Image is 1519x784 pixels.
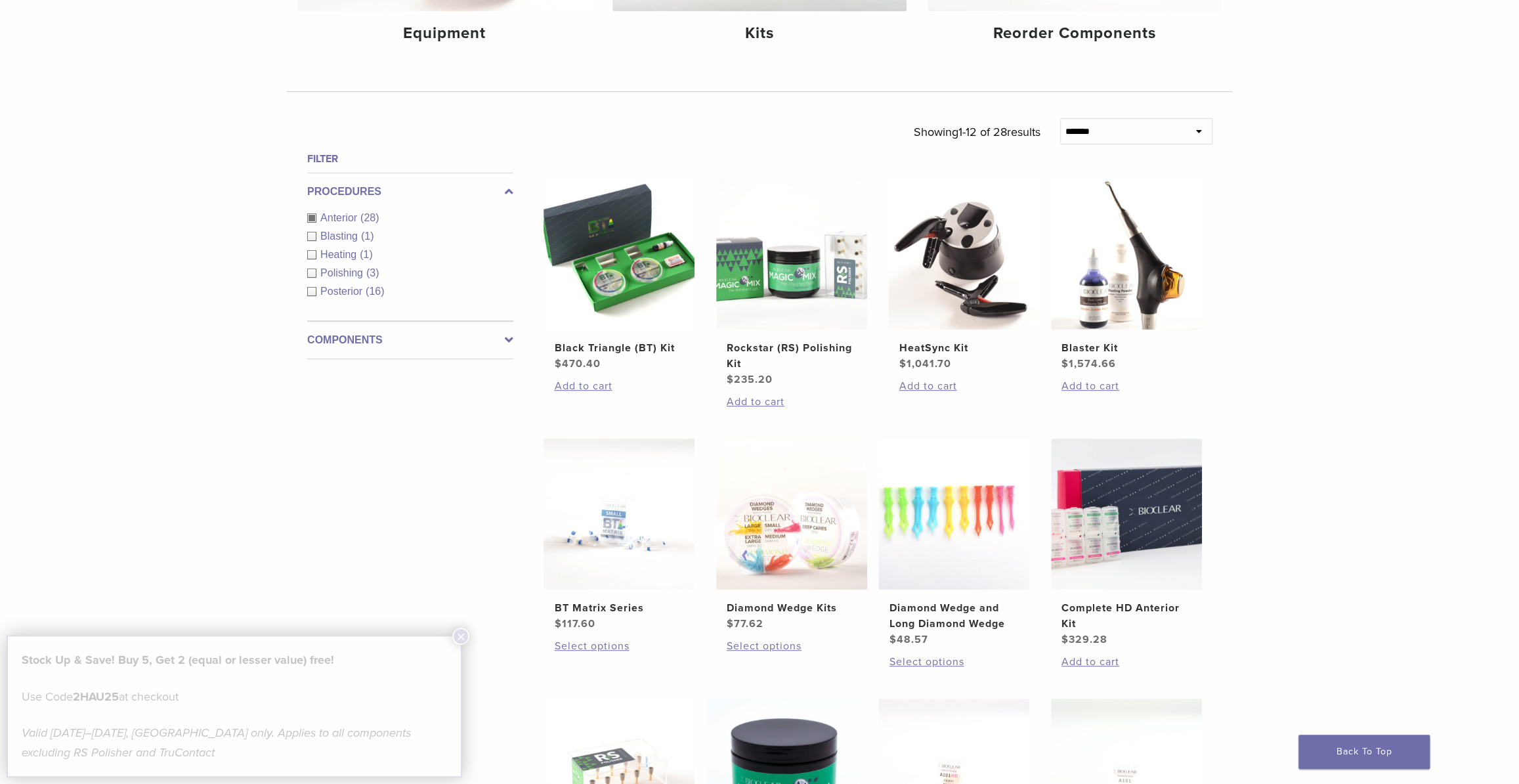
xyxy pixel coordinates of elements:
[360,212,379,223] span: (28)
[554,378,684,394] a: Add to cart: “Black Triangle (BT) Kit”
[307,332,513,348] label: Components
[22,726,411,760] em: Valid [DATE]–[DATE], [GEOGRAPHIC_DATA] only. Applies to all components excluding RS Polisher and ...
[554,340,684,356] h2: Black Triangle (BT) Kit
[878,439,1031,647] a: Diamond Wedge and Long Diamond WedgeDiamond Wedge and Long Diamond Wedge $48.57
[1061,633,1069,646] span: $
[727,600,857,616] h2: Diamond Wedge Kits
[544,439,695,590] img: BT Matrix Series
[716,439,868,632] a: Diamond Wedge KitsDiamond Wedge Kits $77.62
[22,687,447,707] p: Use Code at checkout
[320,230,361,242] span: Blasting
[320,212,360,223] span: Anterior
[554,600,684,616] h2: BT Matrix Series
[366,267,379,278] span: (3)
[1061,600,1191,632] h2: Complete HD Anterior Kit
[716,439,867,590] img: Diamond Wedge Kits
[727,394,857,410] a: Add to cart: “Rockstar (RS) Polishing Kit”
[889,633,928,646] bdi: 48.57
[899,357,951,370] bdi: 1,041.70
[888,179,1040,372] a: HeatSync KitHeatSync Kit $1,041.70
[307,151,513,167] h4: Filter
[1051,439,1202,590] img: Complete HD Anterior Kit
[360,249,373,260] span: (1)
[889,600,1019,632] h2: Diamond Wedge and Long Diamond Wedge
[1061,378,1191,394] a: Add to cart: “Blaster Kit”
[1061,340,1191,356] h2: Blaster Kit
[623,22,896,45] h4: Kits
[554,357,561,370] span: $
[1298,735,1430,769] a: Back To Top
[914,118,1040,146] p: Showing results
[320,249,360,260] span: Heating
[554,617,595,630] bdi: 117.60
[899,340,1029,356] h2: HeatSync Kit
[73,689,119,704] strong: 2HAU25
[320,286,366,297] span: Posterior
[22,653,334,667] strong: Stock Up & Save! Buy 5, Get 2 (equal or lesser value) free!
[889,633,896,646] span: $
[1061,357,1116,370] bdi: 1,574.66
[899,357,906,370] span: $
[727,373,734,386] span: $
[727,340,857,372] h2: Rockstar (RS) Polishing Kit
[938,22,1211,45] h4: Reorder Components
[366,286,384,297] span: (16)
[1061,357,1069,370] span: $
[452,628,469,645] button: Close
[716,179,868,387] a: Rockstar (RS) Polishing KitRockstar (RS) Polishing Kit $235.20
[1050,439,1203,647] a: Complete HD Anterior KitComplete HD Anterior Kit $329.28
[543,439,696,632] a: BT Matrix SeriesBT Matrix Series $117.60
[307,184,513,200] label: Procedures
[888,179,1039,330] img: HeatSync Kit
[1061,633,1107,646] bdi: 329.28
[878,439,1029,590] img: Diamond Wedge and Long Diamond Wedge
[308,22,581,45] h4: Equipment
[727,617,763,630] bdi: 77.62
[554,357,600,370] bdi: 470.40
[1050,179,1203,372] a: Blaster KitBlaster Kit $1,574.66
[1061,654,1191,670] a: Add to cart: “Complete HD Anterior Kit”
[554,617,561,630] span: $
[361,230,374,242] span: (1)
[716,179,867,330] img: Rockstar (RS) Polishing Kit
[889,654,1019,670] a: Select options for “Diamond Wedge and Long Diamond Wedge”
[727,617,734,630] span: $
[320,267,366,278] span: Polishing
[958,125,1007,139] span: 1-12 of 28
[544,179,695,330] img: Black Triangle (BT) Kit
[1051,179,1202,330] img: Blaster Kit
[899,378,1029,394] a: Add to cart: “HeatSync Kit”
[543,179,696,372] a: Black Triangle (BT) KitBlack Triangle (BT) Kit $470.40
[727,373,773,386] bdi: 235.20
[554,638,684,654] a: Select options for “BT Matrix Series”
[727,638,857,654] a: Select options for “Diamond Wedge Kits”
